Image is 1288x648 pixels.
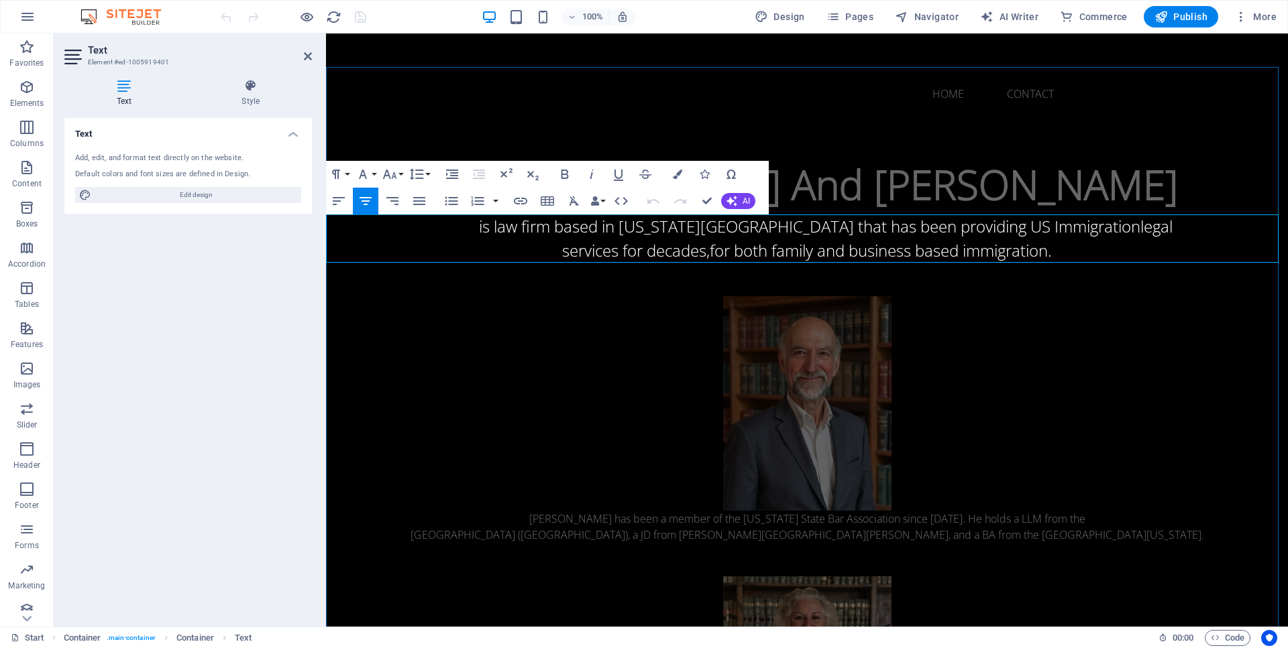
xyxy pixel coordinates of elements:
[380,161,405,188] button: Font Size
[608,188,634,214] button: HTML
[749,6,810,27] button: Design
[88,44,312,56] h2: Text
[15,299,39,310] p: Tables
[665,161,690,188] button: Colors
[353,188,378,214] button: Align Center
[975,6,1044,27] button: AI Writer
[64,118,312,142] h4: Text
[561,9,609,25] button: 100%
[64,630,101,646] span: Click to select. Double-click to edit
[10,98,44,109] p: Elements
[10,138,44,149] p: Columns
[176,630,214,646] span: Click to select. Double-click to edit
[325,9,341,25] button: reload
[493,161,519,188] button: Superscript
[552,161,578,188] button: Bold (⌘B)
[1261,630,1277,646] button: Usercentrics
[980,10,1038,23] span: AI Writer
[13,379,41,390] p: Images
[1144,6,1218,27] button: Publish
[299,9,315,25] button: Click here to leave preview mode and continue editing
[490,188,501,214] button: Ordered List
[75,153,301,164] div: Add, edit, and format text directly on the website.
[755,10,805,23] span: Design
[1234,10,1277,23] span: More
[895,10,959,23] span: Navigator
[95,187,297,203] span: Edit design
[641,188,666,214] button: Undo (⌘Z)
[407,188,432,214] button: Align Justify
[13,460,40,470] p: Header
[11,339,43,350] p: Features
[721,193,755,209] button: AI
[64,630,252,646] nav: breadcrumb
[8,259,46,269] p: Accordion
[235,630,252,646] span: Click to select. Double-click to edit
[1055,6,1133,27] button: Commerce
[8,580,45,591] p: Marketing
[616,11,629,23] i: On resize automatically adjust zoom level to fit chosen device.
[326,9,341,25] i: Reload page
[1060,10,1128,23] span: Commerce
[1211,630,1244,646] span: Code
[667,188,693,214] button: Redo (⌘⇧Z)
[1155,10,1207,23] span: Publish
[64,79,189,107] h4: Text
[17,419,38,430] p: Slider
[384,206,726,228] span: for both family and business based immigration.
[535,188,560,214] button: Insert Table
[15,500,39,511] p: Footer
[520,161,545,188] button: Subscript
[153,182,814,204] span: is law firm based in [US_STATE][GEOGRAPHIC_DATA] that has been providing US Immigration
[88,56,285,68] h3: Element #ed-1005919401
[12,178,42,189] p: Content
[692,161,717,188] button: Icons
[694,188,720,214] button: Confirm (⌘+⏎)
[353,161,378,188] button: Font Family
[326,188,352,214] button: Align Left
[75,169,301,180] div: Default colors and font sizes are defined in Design.
[749,6,810,27] div: Design (Ctrl+Alt+Y)
[1229,6,1282,27] button: More
[1159,630,1194,646] h6: Session time
[236,206,384,228] span: services for decades,
[826,10,873,23] span: Pages
[16,218,38,229] p: Boxes
[15,540,39,551] p: Forms
[326,161,352,188] button: Paragraph Format
[1173,630,1193,646] span: 00 00
[606,161,631,188] button: Underline (⌘U)
[189,79,312,107] h4: Style
[743,197,750,205] span: AI
[77,9,178,25] img: Editor Logo
[582,9,603,25] h6: 100%
[821,6,879,27] button: Pages
[465,188,490,214] button: Ordered List
[508,188,533,214] button: Insert Link
[439,161,465,188] button: Increase Indent
[75,187,301,203] button: Edit design
[11,630,44,646] a: Click to cancel selection. Double-click to open Pages
[579,161,604,188] button: Italic (⌘I)
[890,6,964,27] button: Navigator
[1205,630,1250,646] button: Code
[380,188,405,214] button: Align Right
[9,58,44,68] p: Favorites
[633,161,658,188] button: Strikethrough
[407,161,432,188] button: Line Height
[439,188,464,214] button: Unordered List
[1182,633,1184,643] span: :
[814,182,847,204] span: legal
[466,161,492,188] button: Decrease Indent
[588,188,607,214] button: Data Bindings
[718,161,744,188] button: Special Characters
[561,188,587,214] button: Clear Formatting
[107,630,156,646] span: . main-container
